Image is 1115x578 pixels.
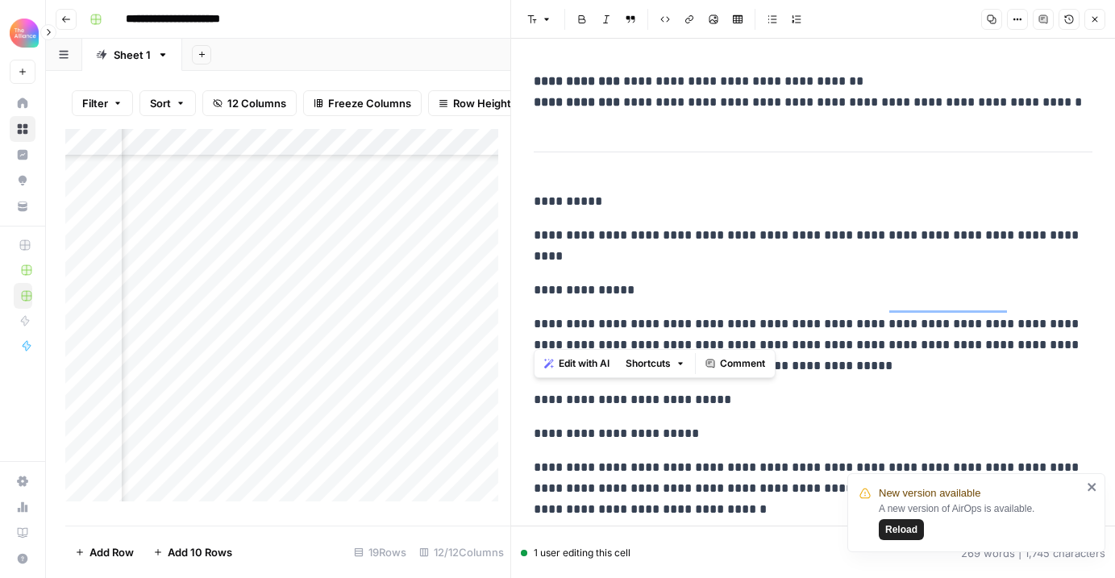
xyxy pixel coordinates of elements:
a: Learning Hub [10,520,35,546]
img: Alliance Logo [10,19,39,48]
a: Sheet 1 [82,39,182,71]
button: Workspace: Alliance [10,13,35,53]
div: Sheet 1 [114,47,151,63]
button: 12 Columns [202,90,297,116]
span: New version available [879,485,980,501]
button: close [1087,480,1098,493]
button: Comment [699,353,772,374]
button: Help + Support [10,546,35,572]
span: Sort [150,95,171,111]
button: Freeze Columns [303,90,422,116]
span: Add Row [89,544,134,560]
a: Settings [10,468,35,494]
button: Shortcuts [619,353,692,374]
div: 12/12 Columns [413,539,510,565]
a: Home [10,90,35,116]
a: Your Data [10,193,35,219]
span: Add 10 Rows [168,544,232,560]
a: Browse [10,116,35,142]
button: Row Height [428,90,522,116]
span: Row Height [453,95,511,111]
button: Sort [139,90,196,116]
span: 12 Columns [227,95,286,111]
a: Usage [10,494,35,520]
span: Comment [720,356,765,371]
button: Filter [72,90,133,116]
div: A new version of AirOps is available. [879,501,1082,540]
button: Add Row [65,539,144,565]
a: Insights [10,142,35,168]
a: Opportunities [10,168,35,193]
button: Edit with AI [538,353,616,374]
span: Filter [82,95,108,111]
span: Edit with AI [559,356,610,371]
div: 269 words | 1,745 characters [961,545,1105,561]
div: 1 user editing this cell [521,546,630,560]
div: 19 Rows [347,539,413,565]
span: Reload [885,522,917,537]
button: Add 10 Rows [144,539,242,565]
span: Shortcuts [626,356,671,371]
span: Freeze Columns [328,95,411,111]
button: Reload [879,519,924,540]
